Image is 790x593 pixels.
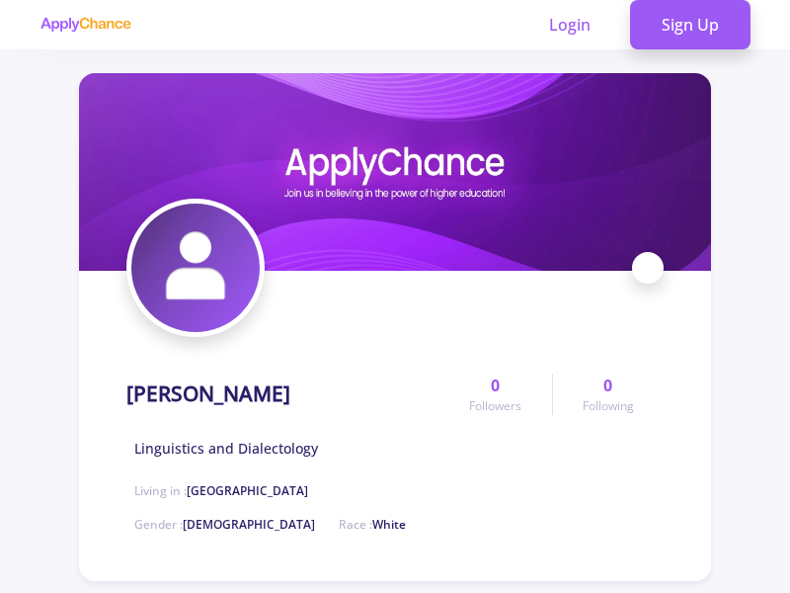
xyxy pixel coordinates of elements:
span: Linguistics and Dialectology [134,438,318,459]
span: White [372,516,406,533]
img: Muhammad Attarzadehcover image [79,73,711,271]
span: Following [583,397,634,415]
img: Muhammad Attarzadehavatar [131,204,260,332]
span: [DEMOGRAPHIC_DATA] [183,516,315,533]
span: [GEOGRAPHIC_DATA] [187,482,308,499]
img: applychance logo text only [39,17,131,33]
a: 0Followers [439,374,551,415]
span: Followers [469,397,521,415]
span: Living in : [134,482,308,499]
a: 0Following [552,374,664,415]
span: Race : [339,516,406,533]
span: 0 [603,374,612,397]
h1: [PERSON_NAME] [126,381,290,406]
span: Gender : [134,516,315,533]
span: 0 [491,374,500,397]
